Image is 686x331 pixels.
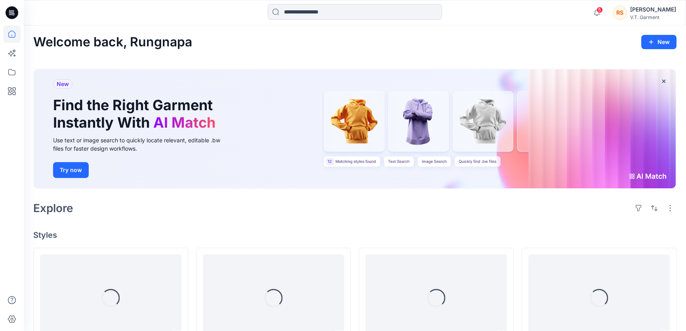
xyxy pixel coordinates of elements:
[641,35,676,49] button: New
[33,35,192,50] h2: Welcome back, Rungnapa
[630,5,676,14] div: [PERSON_NAME]
[53,162,89,178] button: Try now
[53,97,219,131] h1: Find the Right Garment Instantly With
[33,230,676,240] h4: Styles
[596,7,603,13] span: 5
[630,14,676,20] div: V.T. Garment
[53,136,231,153] div: Use text or image search to quickly locate relevant, editable .bw files for faster design workflows.
[33,202,73,214] h2: Explore
[613,6,627,20] div: RS
[57,79,69,89] span: New
[153,114,215,131] span: AI Match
